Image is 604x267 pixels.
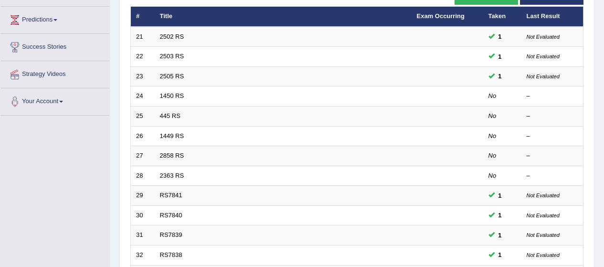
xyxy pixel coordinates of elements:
em: No [488,92,497,99]
td: 29 [131,186,155,206]
a: RS7839 [160,231,182,238]
td: 31 [131,225,155,246]
small: Not Evaluated [527,34,560,40]
span: You can still take this question [495,230,506,240]
a: 2503 RS [160,53,184,60]
a: RS7840 [160,212,182,219]
span: You can still take this question [495,32,506,42]
small: Not Evaluated [527,74,560,79]
span: You can still take this question [495,191,506,201]
td: 26 [131,126,155,146]
a: Exam Occurring [417,12,465,20]
div: – [527,92,578,101]
em: No [488,112,497,119]
small: Not Evaluated [527,192,560,198]
div: – [527,151,578,160]
td: 25 [131,107,155,127]
th: Last Result [521,7,583,27]
a: 1450 RS [160,92,184,99]
td: 24 [131,86,155,107]
div: – [527,112,578,121]
small: Not Evaluated [527,232,560,238]
em: No [488,152,497,159]
td: 30 [131,205,155,225]
small: Not Evaluated [527,252,560,258]
td: 32 [131,245,155,265]
div: – [527,132,578,141]
td: 21 [131,27,155,47]
small: Not Evaluated [527,53,560,59]
a: 2505 RS [160,73,184,80]
a: 445 RS [160,112,180,119]
span: You can still take this question [495,210,506,220]
a: RS7841 [160,192,182,199]
a: 2363 RS [160,172,184,179]
a: RS7838 [160,251,182,258]
td: 22 [131,47,155,67]
a: Predictions [0,7,109,31]
a: 1449 RS [160,132,184,139]
span: You can still take this question [495,52,506,62]
span: You can still take this question [495,250,506,260]
a: 2858 RS [160,152,184,159]
small: Not Evaluated [527,213,560,218]
span: You can still take this question [495,71,506,81]
em: No [488,172,497,179]
a: Your Account [0,88,109,112]
th: # [131,7,155,27]
em: No [488,132,497,139]
div: – [527,171,578,181]
a: 2502 RS [160,33,184,40]
a: Strategy Videos [0,61,109,85]
td: 27 [131,146,155,166]
a: Success Stories [0,34,109,58]
th: Taken [483,7,521,27]
td: 23 [131,66,155,86]
td: 28 [131,166,155,186]
th: Title [155,7,412,27]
